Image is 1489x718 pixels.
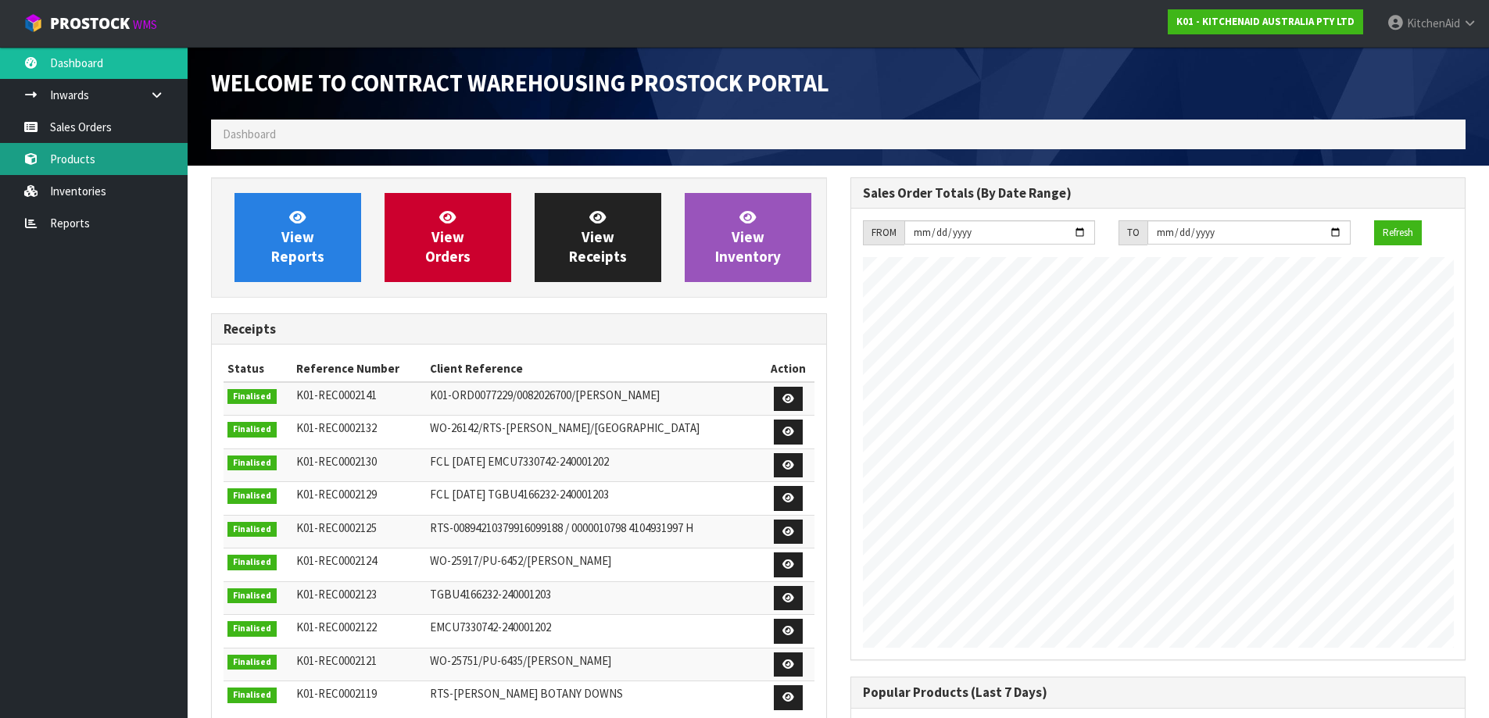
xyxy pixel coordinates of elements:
span: WO-25917/PU-6452/[PERSON_NAME] [430,553,611,568]
span: ProStock [50,13,130,34]
span: EMCU7330742-240001202 [430,620,551,634]
span: Finalised [227,588,277,604]
span: Finalised [227,655,277,670]
a: ViewReceipts [535,193,661,282]
th: Status [224,356,292,381]
span: Finalised [227,621,277,637]
span: View Reports [271,208,324,266]
span: K01-REC0002129 [296,487,377,502]
h3: Sales Order Totals (By Date Range) [863,186,1454,201]
span: WO-26142/RTS-[PERSON_NAME]/[GEOGRAPHIC_DATA] [430,420,700,435]
div: FROM [863,220,904,245]
span: K01-REC0002121 [296,653,377,668]
span: TGBU4166232-240001203 [430,587,551,602]
span: FCL [DATE] EMCU7330742-240001202 [430,454,609,469]
a: ViewInventory [685,193,811,282]
th: Client Reference [426,356,761,381]
span: K01-ORD0077229/0082026700/[PERSON_NAME] [430,388,660,402]
span: FCL [DATE] TGBU4166232-240001203 [430,487,609,502]
span: Finalised [227,522,277,538]
span: Finalised [227,688,277,703]
span: WO-25751/PU-6435/[PERSON_NAME] [430,653,611,668]
span: RTS-[PERSON_NAME] BOTANY DOWNS [430,686,623,701]
span: Finalised [227,455,277,471]
span: Welcome to Contract Warehousing ProStock Portal [211,68,829,98]
div: TO [1119,220,1147,245]
a: ViewReports [234,193,361,282]
span: K01-REC0002132 [296,420,377,435]
h3: Popular Products (Last 7 Days) [863,685,1454,700]
span: K01-REC0002141 [296,388,377,402]
span: K01-REC0002122 [296,620,377,634]
h3: Receipts [224,322,814,337]
small: WMS [133,17,157,32]
span: K01-REC0002130 [296,454,377,469]
span: RTS-00894210379916099188 / 0000010798 4104931997 H [430,520,693,535]
span: View Orders [425,208,471,266]
span: Finalised [227,422,277,438]
span: KitchenAid [1407,16,1460,30]
th: Reference Number [292,356,427,381]
span: View Inventory [715,208,781,266]
span: K01-REC0002123 [296,587,377,602]
span: K01-REC0002124 [296,553,377,568]
span: K01-REC0002125 [296,520,377,535]
span: Finalised [227,389,277,405]
button: Refresh [1374,220,1422,245]
a: ViewOrders [385,193,511,282]
span: K01-REC0002119 [296,686,377,701]
span: View Receipts [569,208,627,266]
span: Finalised [227,488,277,504]
th: Action [762,356,814,381]
img: cube-alt.png [23,13,43,33]
span: Finalised [227,555,277,570]
span: Dashboard [223,127,276,141]
strong: K01 - KITCHENAID AUSTRALIA PTY LTD [1176,15,1355,28]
